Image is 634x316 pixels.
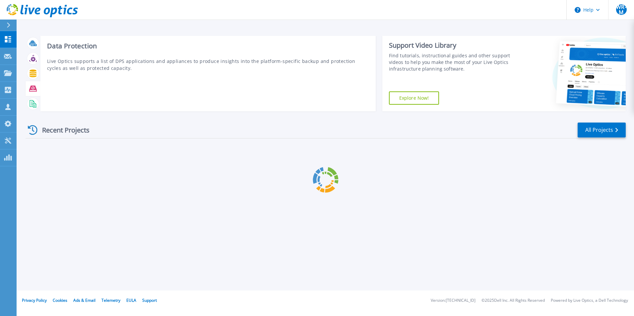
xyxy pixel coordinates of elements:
a: Cookies [53,297,67,303]
span: WR-M [616,4,627,15]
a: Explore Now! [389,91,439,105]
p: Live Optics supports a list of DPS applications and appliances to produce insights into the platf... [47,58,369,72]
h3: Data Protection [47,42,369,50]
li: Powered by Live Optics, a Dell Technology [551,298,628,303]
div: Recent Projects [26,122,98,138]
div: Find tutorials, instructional guides and other support videos to help you make the most of your L... [389,52,513,72]
div: Support Video Library [389,41,513,50]
a: Support [142,297,157,303]
a: EULA [126,297,136,303]
li: Version: [TECHNICAL_ID] [431,298,475,303]
li: © 2025 Dell Inc. All Rights Reserved [481,298,545,303]
a: Ads & Email [73,297,95,303]
a: Telemetry [101,297,120,303]
a: Privacy Policy [22,297,47,303]
a: All Projects [578,123,626,137]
